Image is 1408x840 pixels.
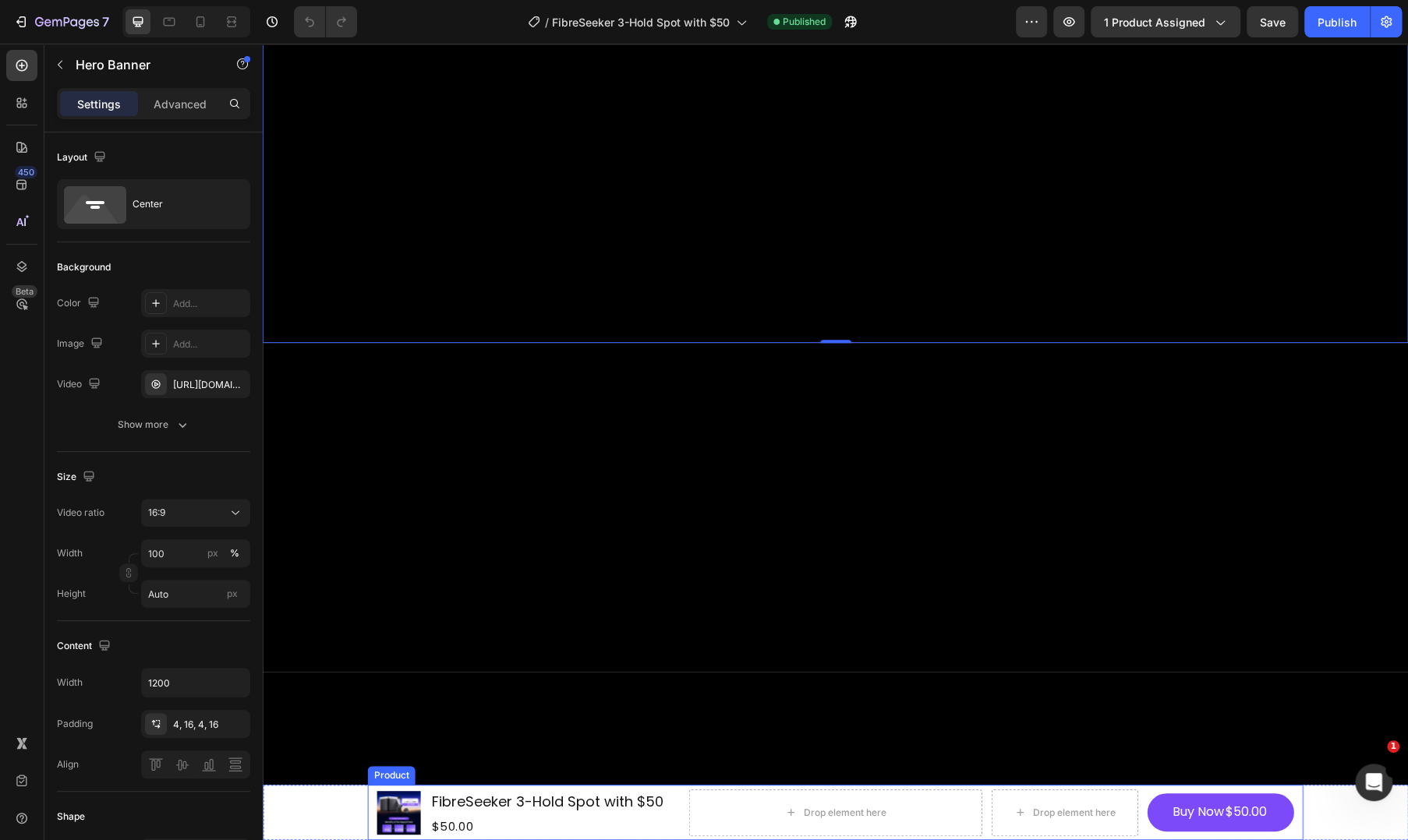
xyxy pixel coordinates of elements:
[227,588,238,599] span: px
[207,546,218,560] div: px
[885,750,1031,788] button: Buy Now
[141,499,250,527] button: 16:9
[57,587,86,601] label: Height
[154,96,207,112] p: Advanced
[545,14,549,30] span: /
[1260,16,1286,29] span: Save
[57,147,109,168] div: Layout
[173,337,246,351] div: Add...
[12,285,37,298] div: Beta
[57,546,83,560] label: Width
[541,763,624,775] div: Drop element here
[57,676,83,690] div: Width
[57,717,93,731] div: Padding
[225,544,244,563] button: px
[294,6,357,37] div: Undo/Redo
[57,506,104,520] div: Video ratio
[148,506,165,518] span: 16:9
[57,374,104,395] div: Video
[133,186,228,222] div: Center
[57,293,103,314] div: Color
[142,669,249,697] input: Auto
[57,757,79,771] div: Align
[141,580,250,608] input: px
[1091,6,1240,37] button: 1 product assigned
[118,417,190,432] div: Show more
[173,718,246,732] div: 4, 16, 4, 16
[6,6,116,37] button: 7
[108,725,150,739] div: Product
[1355,764,1392,801] iframe: Intercom live chat
[263,44,1408,840] iframe: Design area
[203,544,222,563] button: %
[15,166,37,178] div: 450
[57,810,85,824] div: Shape
[552,14,730,30] span: FibreSeeker 3-Hold Spot with $50
[102,12,109,31] p: 7
[173,378,246,392] div: [URL][DOMAIN_NAME]
[1318,14,1357,30] div: Publish
[57,636,114,657] div: Content
[57,260,111,274] div: Background
[1247,6,1298,37] button: Save
[57,334,106,355] div: Image
[961,756,1006,782] div: $50.00
[57,411,250,439] button: Show more
[1104,14,1205,30] span: 1 product assigned
[141,539,250,567] input: px%
[57,467,98,488] div: Size
[910,757,961,780] div: Buy Now
[770,763,853,775] div: Drop element here
[783,15,826,29] span: Published
[1304,6,1370,37] button: Publish
[230,546,239,560] div: %
[76,55,208,74] p: Hero Banner
[173,297,246,311] div: Add...
[1387,740,1399,753] span: 1
[77,96,121,112] p: Settings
